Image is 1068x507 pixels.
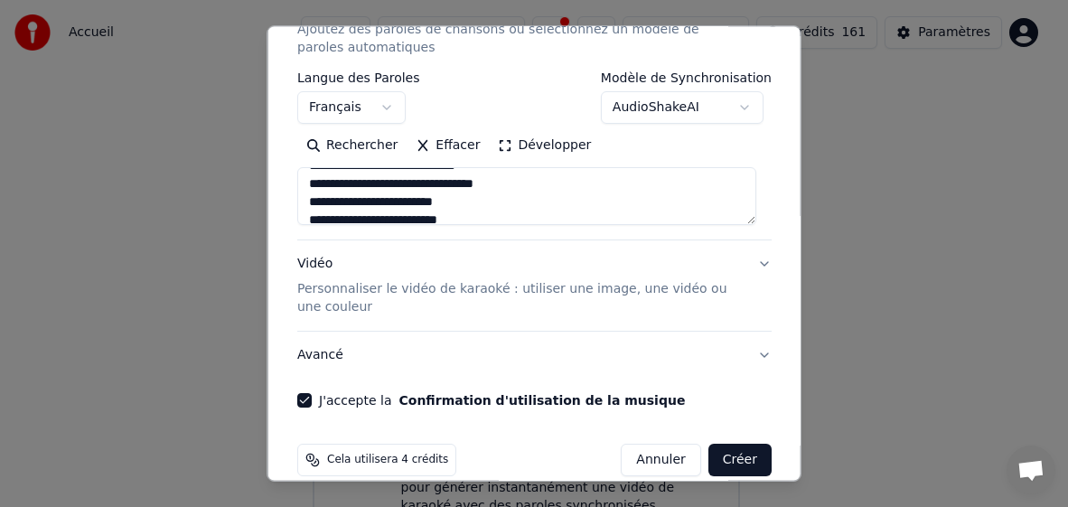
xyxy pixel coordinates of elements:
[707,444,771,476] button: Créer
[297,71,772,239] div: ParolesAjoutez des paroles de chansons ou sélectionnez un modèle de paroles automatiques
[600,71,771,84] label: Modèle de Synchronisation
[327,453,448,467] span: Cela utilisera 4 crédits
[621,444,700,476] button: Annuler
[297,240,772,331] button: VidéoPersonnaliser le vidéo de karaoké : utiliser une image, une vidéo ou une couleur
[297,332,772,379] button: Avancé
[489,131,600,160] button: Développer
[297,71,420,84] label: Langue des Paroles
[319,394,685,407] label: J'accepte la
[398,394,685,407] button: J'accepte la
[297,21,743,57] p: Ajoutez des paroles de chansons ou sélectionnez un modèle de paroles automatiques
[407,131,489,160] button: Effacer
[297,280,743,316] p: Personnaliser le vidéo de karaoké : utiliser une image, une vidéo ou une couleur
[297,131,407,160] button: Rechercher
[297,255,743,316] div: Vidéo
